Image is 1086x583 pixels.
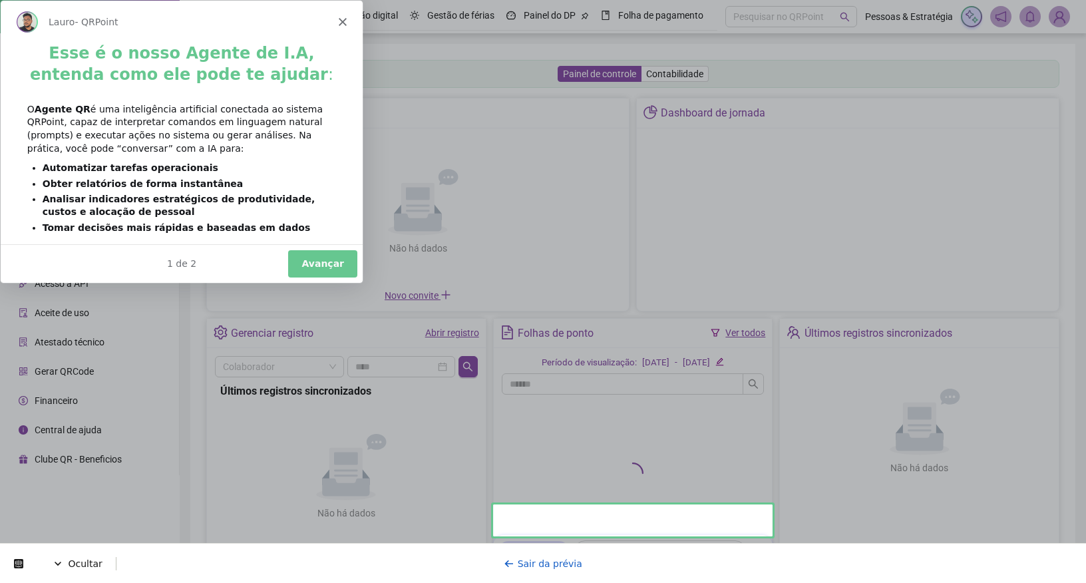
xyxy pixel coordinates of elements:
[287,250,357,277] button: Avançar
[42,162,218,172] b: Automatizar tarefas operacionais
[29,43,327,83] b: Esse é o nosso Agente de I.A, entenda como ele pode te ajudar
[338,17,346,25] span: Fechar
[34,103,90,114] b: Agente QR
[16,11,37,32] img: Profile image for Lauro
[75,16,118,27] span: - QRPoint
[27,43,335,93] h1: :
[53,14,116,27] span: Ocultar
[42,178,243,188] b: Obter relatórios de forma instantânea
[504,15,582,26] a: Sair da prévia
[42,193,315,216] b: Analisar indicadores estratégicos de produtividade, custos e alocação de pessoal
[48,16,75,27] span: Lauro
[42,222,309,232] b: Tomar decisões mais rápidas e baseadas em dados
[27,102,335,154] div: O é uma inteligência artificial conectada ao sistema QRPoint, capaz de interpretar comandos em li...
